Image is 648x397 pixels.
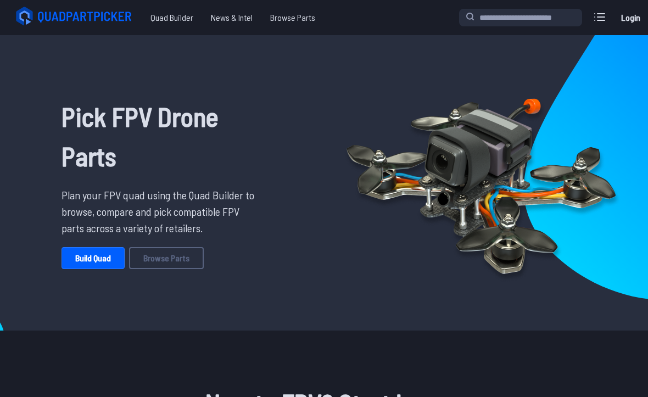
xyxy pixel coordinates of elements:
p: Plan your FPV quad using the Quad Builder to browse, compare and pick compatible FPV parts across... [62,187,261,236]
a: Browse Parts [129,247,204,269]
a: Build Quad [62,247,125,269]
h1: Pick FPV Drone Parts [62,97,261,176]
img: Quadcopter [323,73,639,293]
a: Quad Builder [142,7,202,29]
a: News & Intel [202,7,261,29]
a: Login [617,7,644,29]
a: Browse Parts [261,7,324,29]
